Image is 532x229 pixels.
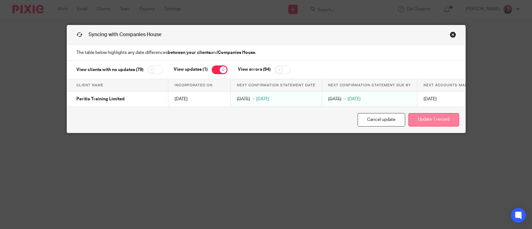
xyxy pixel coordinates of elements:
[67,92,168,107] td: Peritia Training Limited
[231,79,322,92] th: Next confirmation statement date
[168,79,231,92] th: Incorporated on
[168,50,211,55] strong: between your clients
[450,31,456,40] a: Close this dialog window
[322,79,417,92] th: Next confirmation statement due by
[237,97,250,101] span: [DATE]
[67,79,168,92] th: Client name
[328,97,341,101] span: [DATE]
[76,67,143,72] label: View clients with no updates (79)
[67,45,465,61] p: The table below highlights any date differences and .
[164,67,208,72] label: View updates (1)
[417,79,490,92] th: Next accounts made up to
[175,97,188,101] span: [DATE]
[347,97,361,101] span: [DATE]
[256,97,269,101] span: [DATE]
[357,113,405,126] a: Cancel update
[218,50,255,55] strong: Companies House
[342,97,347,101] span: →
[408,113,459,126] button: Update 1 record
[228,67,271,72] label: View errors (94)
[424,97,437,101] span: [DATE]
[89,32,161,37] span: Syncing with Companies House
[251,97,255,101] span: →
